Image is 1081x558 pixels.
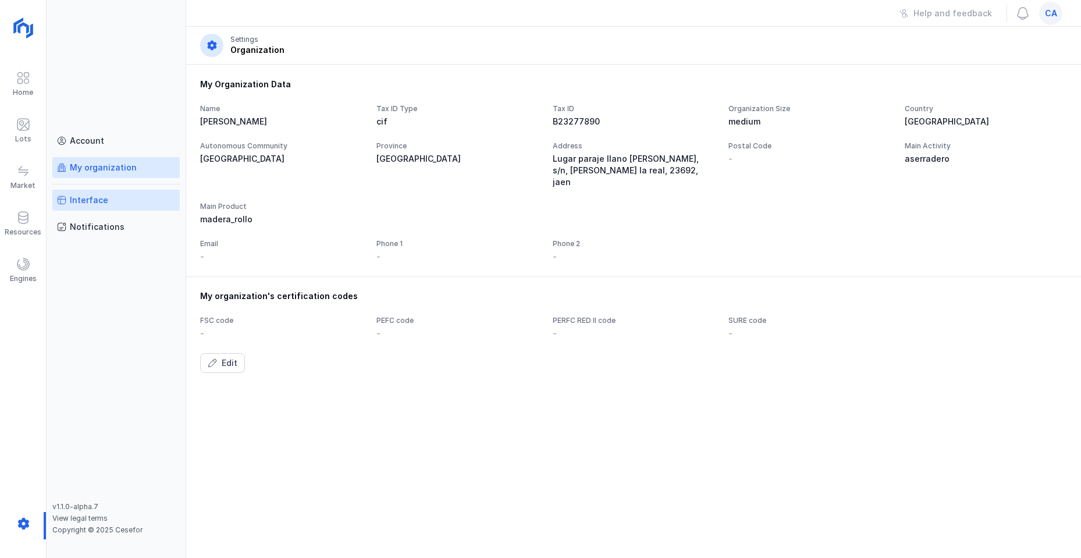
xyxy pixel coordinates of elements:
[70,221,125,233] div: Notifications
[200,104,362,113] div: Name
[905,104,1067,113] div: Country
[5,228,41,237] div: Resources
[200,239,362,248] div: Email
[728,104,891,113] div: Organization Size
[52,525,180,535] div: Copyright © 2025 Cesefor
[376,153,539,165] div: [GEOGRAPHIC_DATA]
[905,153,1067,165] div: aserradero
[52,190,180,211] a: Interface
[376,251,381,262] div: -
[728,141,891,151] div: Postal Code
[13,88,33,97] div: Home
[728,153,732,165] div: -
[70,194,108,206] div: Interface
[728,116,891,127] div: medium
[553,116,715,127] div: B23277890
[52,157,180,178] a: My organization
[200,214,362,225] div: madera_rollo
[376,141,539,151] div: Province
[230,44,285,56] div: Organization
[222,357,237,369] div: Edit
[15,134,31,144] div: Lots
[892,3,1000,23] button: Help and feedback
[553,141,715,151] div: Address
[376,116,539,127] div: cif
[200,79,1067,90] div: My Organization Data
[200,141,362,151] div: Autonomous Community
[70,162,137,173] div: My organization
[553,104,715,113] div: Tax ID
[230,35,258,44] div: Settings
[553,153,715,188] div: Lugar paraje llano [PERSON_NAME], s/n, [PERSON_NAME] la real, 23692, jaen
[905,141,1067,151] div: Main Activity
[200,328,204,339] div: -
[376,104,539,113] div: Tax ID Type
[200,116,362,127] div: [PERSON_NAME]
[376,328,381,339] div: -
[10,274,37,283] div: Engines
[200,290,1067,302] div: My organization's certification codes
[553,251,557,262] div: -
[52,502,180,511] div: v1.1.0-alpha.7
[728,328,732,339] div: -
[10,181,35,190] div: Market
[200,251,204,262] div: -
[553,239,715,248] div: Phone 2
[376,239,539,248] div: Phone 1
[70,135,104,147] div: Account
[200,153,362,165] div: [GEOGRAPHIC_DATA]
[553,316,715,325] div: PERFC RED II code
[913,8,992,19] div: Help and feedback
[728,316,891,325] div: SURE code
[200,316,362,325] div: FSC code
[9,13,38,42] img: logoRight.svg
[905,116,1067,127] div: [GEOGRAPHIC_DATA]
[52,514,108,523] a: View legal terms
[200,202,362,211] div: Main Product
[200,353,245,373] button: Edit
[52,216,180,237] a: Notifications
[553,328,557,339] div: -
[376,316,539,325] div: PEFC code
[52,130,180,151] a: Account
[1045,8,1057,19] span: ca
